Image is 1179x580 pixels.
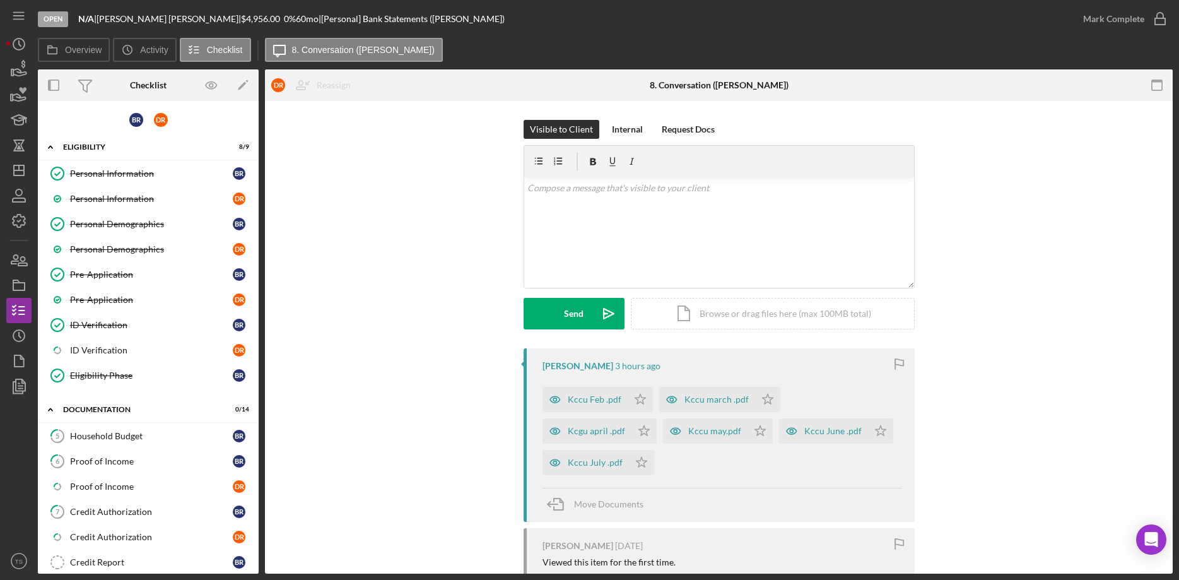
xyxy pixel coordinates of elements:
div: Kccu march .pdf [684,394,749,405]
div: Personal Information [70,169,233,179]
button: Kcgu april .pdf [543,418,657,444]
tspan: 7 [56,507,60,516]
a: 7Credit AuthorizationBR [44,499,252,524]
time: 2025-08-23 08:00 [615,541,643,551]
label: Overview [65,45,102,55]
a: Proof of IncomeDR [44,474,252,499]
span: Move Documents [574,499,643,509]
div: Credit Authorization [70,507,233,517]
div: [PERSON_NAME] [PERSON_NAME] | [97,14,241,24]
div: B R [233,455,245,468]
div: Personal Demographics [70,219,233,229]
a: 5Household BudgetBR [44,423,252,449]
div: ELIGIBILITY [63,143,218,151]
button: Kccu may.pdf [663,418,773,444]
div: Proof of Income [70,482,233,492]
div: D R [233,243,245,256]
div: Send [564,298,584,329]
button: Overview [38,38,110,62]
a: ID VerificationBR [44,312,252,338]
div: 60 mo [296,14,319,24]
a: Personal DemographicsDR [44,237,252,262]
button: Send [524,298,625,329]
div: Personal Information [70,194,233,204]
div: Open Intercom Messenger [1136,524,1166,555]
div: D R [233,344,245,357]
label: 8. Conversation ([PERSON_NAME]) [292,45,435,55]
div: Credit Report [70,557,233,567]
div: Mark Complete [1083,6,1144,32]
label: Activity [140,45,168,55]
div: Kccu July .pdf [568,458,623,468]
a: Eligibility PhaseBR [44,363,252,388]
div: B R [233,556,245,569]
a: Personal DemographicsBR [44,211,252,237]
button: Mark Complete [1070,6,1173,32]
div: Open [38,11,68,27]
div: Pre-Application [70,295,233,305]
div: Viewed this item for the first time. [543,557,676,567]
button: Kccu Feb .pdf [543,387,653,412]
div: Kccu June .pdf [804,426,862,436]
div: | [Personal] Bank Statements ([PERSON_NAME]) [319,14,505,24]
div: Household Budget [70,431,233,441]
a: Personal InformationBR [44,161,252,186]
div: ID Verification [70,345,233,355]
div: B R [233,167,245,180]
div: Visible to Client [530,120,593,139]
div: B R [129,113,143,127]
div: D R [271,78,285,92]
div: Kccu Feb .pdf [568,394,621,405]
div: 0 / 14 [226,406,249,413]
div: B R [233,506,245,518]
button: Activity [113,38,176,62]
div: ID Verification [70,320,233,330]
div: 8. Conversation ([PERSON_NAME]) [650,80,789,90]
div: B R [233,369,245,382]
div: D R [233,293,245,306]
div: Proof of Income [70,456,233,466]
div: Checklist [130,80,167,90]
div: $4,956.00 [241,14,284,24]
button: Kccu march .pdf [659,387,780,412]
button: Visible to Client [524,120,599,139]
tspan: 5 [56,432,59,440]
div: Internal [612,120,643,139]
button: Move Documents [543,488,656,520]
div: B R [233,268,245,281]
button: Kccu July .pdf [543,450,654,475]
button: Internal [606,120,649,139]
div: 0 % [284,14,296,24]
a: 6Proof of IncomeBR [44,449,252,474]
a: Credit ReportBR [44,550,252,575]
div: Personal Demographics [70,244,233,254]
div: B R [233,319,245,331]
div: D R [154,113,168,127]
div: Credit Authorization [70,532,233,542]
button: TS [6,548,32,574]
button: DRReassign [265,73,363,98]
time: 2025-08-27 16:48 [615,361,660,371]
div: Pre-Application [70,269,233,280]
div: Kcgu april .pdf [568,426,625,436]
a: Personal InformationDR [44,186,252,211]
div: | [78,14,97,24]
label: Checklist [207,45,243,55]
a: ID VerificationDR [44,338,252,363]
div: [PERSON_NAME] [543,361,613,371]
div: Reassign [317,73,351,98]
div: D R [233,192,245,205]
a: Pre-ApplicationBR [44,262,252,287]
a: Pre-ApplicationDR [44,287,252,312]
button: Request Docs [655,120,721,139]
div: [PERSON_NAME] [543,541,613,551]
div: Kccu may.pdf [688,426,741,436]
a: Credit AuthorizationDR [44,524,252,550]
div: B R [233,218,245,230]
b: N/A [78,13,94,24]
button: Kccu June .pdf [779,418,893,444]
button: 8. Conversation ([PERSON_NAME]) [265,38,443,62]
div: Request Docs [662,120,715,139]
div: B R [233,430,245,442]
div: DOCUMENTATION [63,406,218,413]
